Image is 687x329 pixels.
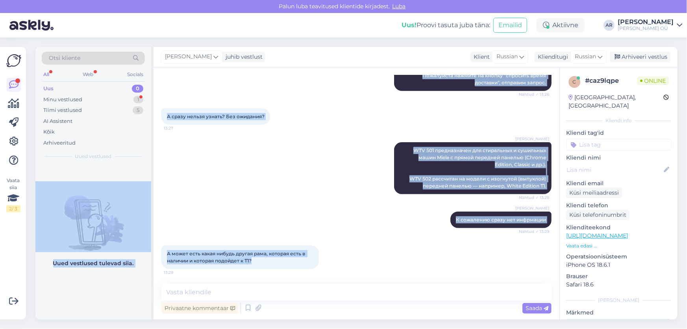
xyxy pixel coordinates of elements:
[575,52,596,61] span: Russian
[126,69,145,80] div: Socials
[566,201,671,210] p: Kliendi telefon
[515,136,549,142] span: [PERSON_NAME]
[470,53,490,61] div: Klient
[618,19,682,32] a: [PERSON_NAME][PERSON_NAME] OÜ
[43,96,82,104] div: Minu vestlused
[222,53,263,61] div: juhib vestlust
[566,297,671,304] div: [PERSON_NAME]
[493,18,527,33] button: Emailid
[43,117,72,125] div: AI Assistent
[610,52,670,62] div: Arhiveeri vestlus
[567,165,662,174] input: Lisa nimi
[53,259,134,268] p: Uued vestlused tulevad siia.
[526,305,548,312] span: Saada
[81,69,95,80] div: Web
[637,76,669,85] span: Online
[496,52,518,61] span: Russian
[568,93,663,110] div: [GEOGRAPHIC_DATA], [GEOGRAPHIC_DATA]
[566,242,671,249] p: Vaata edasi ...
[519,229,549,234] span: Nähtud ✓ 13:29
[566,154,671,162] p: Kliendi nimi
[566,179,671,188] p: Kliendi email
[566,281,671,289] p: Safari 18.6
[167,113,265,119] span: А сразу нельзя узнать? Без ожидания?
[515,205,549,211] span: [PERSON_NAME]
[566,210,630,220] div: Küsi telefoninumbrit
[43,85,54,93] div: Uus
[566,261,671,269] p: iPhone OS 18.6.1
[43,139,76,147] div: Arhiveeritud
[49,54,80,62] span: Otsi kliente
[585,76,637,86] div: # caz9lqpe
[566,129,671,137] p: Kliendi tag'id
[566,232,628,239] a: [URL][DOMAIN_NAME]
[566,188,622,198] div: Küsi meiliaadressi
[165,52,212,61] span: [PERSON_NAME]
[519,91,549,97] span: Nähtud ✓ 13:26
[566,117,671,124] div: Kliendi info
[164,125,193,131] span: 13:27
[390,3,408,10] span: Luba
[604,20,615,31] div: AR
[75,153,112,160] span: Uued vestlused
[573,79,576,85] span: c
[6,53,21,68] img: Askly Logo
[6,177,20,212] div: Vaata siia
[161,303,238,314] div: Privaatne kommentaar
[566,223,671,232] p: Klienditeekond
[402,20,490,30] div: Proovi tasuta juba täna:
[519,195,549,201] span: Nähtud ✓ 13:28
[409,147,547,189] span: WTV 501 предназначен для стиральных и сушильных машин Miele с прямой передней панелью (Chrome Edi...
[566,272,671,281] p: Brauser
[164,270,193,275] span: 13:29
[402,21,417,29] b: Uus!
[618,19,674,25] div: [PERSON_NAME]
[43,106,82,114] div: Tiimi vestlused
[35,181,151,252] img: No chats
[566,309,671,317] p: Märkmed
[6,205,20,212] div: 2 / 3
[133,106,143,114] div: 5
[537,18,585,32] div: Aktiivne
[133,96,143,104] div: 1
[43,128,55,136] div: Kõik
[566,139,671,151] input: Lisa tag
[618,25,674,32] div: [PERSON_NAME] OÜ
[566,253,671,261] p: Operatsioonisüsteem
[42,69,51,80] div: All
[132,85,143,93] div: 0
[167,251,306,264] span: А может есть какая нибудь другая рама, которая есть в наличии и которая подойдет к Т1?
[535,53,568,61] div: Klienditugi
[456,217,546,223] span: К сожалению сразу нет инфрмации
